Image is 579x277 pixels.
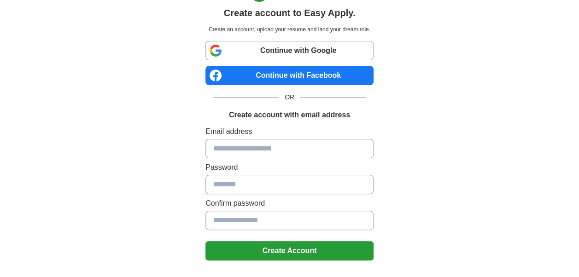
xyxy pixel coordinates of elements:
a: Continue with Google [205,41,374,60]
label: Password [205,162,374,173]
h1: Create account to Easy Apply. [224,6,356,20]
a: Continue with Facebook [205,66,374,85]
label: Confirm password [205,198,374,209]
p: Create an account, upload your resume and land your dream role. [207,25,372,34]
h1: Create account with email address [229,110,350,121]
label: Email address [205,126,374,137]
button: Create Account [205,241,374,260]
span: OR [279,92,300,102]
